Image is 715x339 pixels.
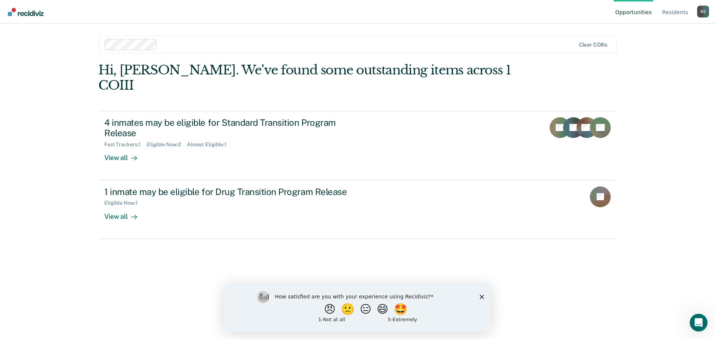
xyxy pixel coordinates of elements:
[104,200,144,206] div: Eligible Now : 1
[224,284,491,332] iframe: Survey by Kim from Recidiviz
[104,148,146,162] div: View all
[104,141,147,148] div: Fast Trackers : 1
[104,186,366,197] div: 1 inmate may be eligible for Drug Transition Program Release
[98,63,513,93] div: Hi, [PERSON_NAME]. We’ve found some outstanding items across 1 COIII
[104,206,146,221] div: View all
[690,314,708,332] iframe: Intercom live chat
[697,6,709,17] div: R E
[579,42,607,48] div: Clear COIIIs
[98,180,617,239] a: 1 inmate may be eligible for Drug Transition Program ReleaseEligible Now:1View all
[697,6,709,17] button: Profile dropdown button
[8,8,44,16] img: Recidiviz
[98,111,617,180] a: 4 inmates may be eligible for Standard Transition Program ReleaseFast Trackers:1Eligible Now:2Alm...
[147,141,187,148] div: Eligible Now : 2
[187,141,233,148] div: Almost Eligible : 1
[104,117,366,139] div: 4 inmates may be eligible for Standard Transition Program Release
